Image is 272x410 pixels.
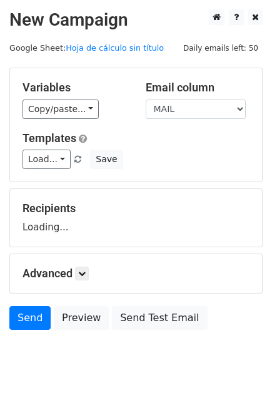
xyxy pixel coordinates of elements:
[179,41,263,55] span: Daily emails left: 50
[23,150,71,169] a: Load...
[179,43,263,53] a: Daily emails left: 50
[23,202,249,234] div: Loading...
[23,267,249,280] h5: Advanced
[9,306,51,330] a: Send
[90,150,123,169] button: Save
[23,81,127,95] h5: Variables
[146,81,250,95] h5: Email column
[54,306,109,330] a: Preview
[9,43,164,53] small: Google Sheet:
[112,306,207,330] a: Send Test Email
[23,131,76,145] a: Templates
[23,100,99,119] a: Copy/paste...
[66,43,164,53] a: Hoja de cálculo sin título
[23,202,249,215] h5: Recipients
[9,9,263,31] h2: New Campaign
